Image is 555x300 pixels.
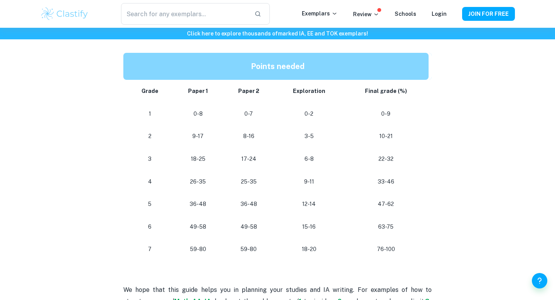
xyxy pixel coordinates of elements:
[302,9,338,18] p: Exemplars
[238,88,259,94] strong: Paper 2
[179,109,217,119] p: 0-8
[133,109,167,119] p: 1
[179,222,217,232] p: 49-58
[281,109,337,119] p: 0-2
[281,177,337,187] p: 9-11
[133,154,167,164] p: 3
[229,244,268,254] p: 59-80
[133,199,167,209] p: 5
[229,154,268,164] p: 17-24
[133,131,167,142] p: 2
[281,222,337,232] p: 15-16
[350,177,422,187] p: 33-46
[229,199,268,209] p: 36-48
[229,177,268,187] p: 25-35
[188,88,208,94] strong: Paper 1
[350,199,422,209] p: 47-62
[281,154,337,164] p: 6-8
[365,88,407,94] strong: Final grade (%)
[133,222,167,232] p: 6
[229,222,268,232] p: 49-58
[179,244,217,254] p: 59-80
[179,154,217,164] p: 18-25
[229,109,268,119] p: 0-7
[133,177,167,187] p: 4
[350,222,422,232] p: 63-75
[293,88,325,94] strong: Exploration
[462,7,515,21] button: JOIN FOR FREE
[229,131,268,142] p: 8-16
[179,177,217,187] p: 26-35
[133,244,167,254] p: 7
[281,244,337,254] p: 18-20
[432,11,447,17] a: Login
[2,29,553,38] h6: Click here to explore thousands of marked IA, EE and TOK exemplars !
[179,131,217,142] p: 9-17
[121,3,248,25] input: Search for any exemplars...
[350,109,422,119] p: 0-9
[353,10,379,19] p: Review
[350,131,422,142] p: 10-21
[251,62,304,71] strong: Points needed
[281,199,337,209] p: 12-14
[179,199,217,209] p: 36-48
[350,244,422,254] p: 76-100
[350,154,422,164] p: 22-32
[141,88,158,94] strong: Grade
[395,11,416,17] a: Schools
[532,273,547,288] button: Help and Feedback
[40,6,89,22] img: Clastify logo
[281,131,337,142] p: 3-5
